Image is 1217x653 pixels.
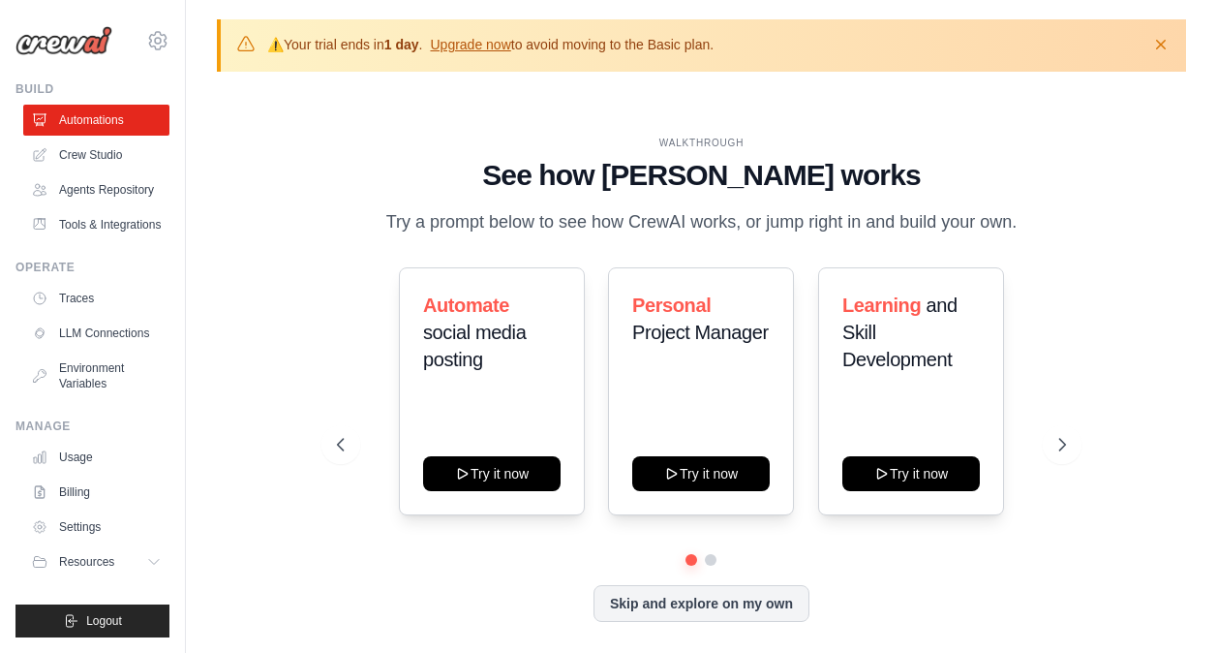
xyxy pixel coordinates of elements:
h1: See how [PERSON_NAME] works [337,158,1066,193]
a: Upgrade now [430,37,510,52]
a: Traces [23,283,169,314]
a: LLM Connections [23,318,169,349]
span: and Skill Development [842,295,958,370]
strong: 1 day [384,37,419,52]
span: Personal [632,295,711,316]
button: Try it now [632,456,770,491]
a: Automations [23,105,169,136]
span: Resources [59,554,114,570]
div: Build [15,81,169,97]
a: Crew Studio [23,140,169,171]
p: Try a prompt below to see how CrewAI works, or jump right in and build your own. [376,208,1026,236]
strong: ⚠️ [267,37,284,52]
button: Try it now [423,456,561,491]
a: Agents Repository [23,174,169,205]
a: Billing [23,477,169,508]
div: Manage [15,419,169,434]
a: Environment Variables [23,353,169,399]
span: social media posting [423,322,526,370]
button: Try it now [842,456,980,491]
button: Skip and explore on my own [593,585,809,622]
span: Learning [842,295,921,316]
a: Usage [23,442,169,473]
p: Your trial ends in . to avoid moving to the Basic plan. [267,35,714,54]
button: Resources [23,546,169,577]
button: Logout [15,605,169,637]
span: Logout [86,613,122,629]
a: Tools & Integrations [23,209,169,240]
span: Project Manager [632,322,769,343]
img: Logo [15,26,112,55]
span: Automate [423,295,509,316]
a: Settings [23,512,169,543]
div: Operate [15,260,169,275]
div: WALKTHROUGH [337,136,1066,150]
